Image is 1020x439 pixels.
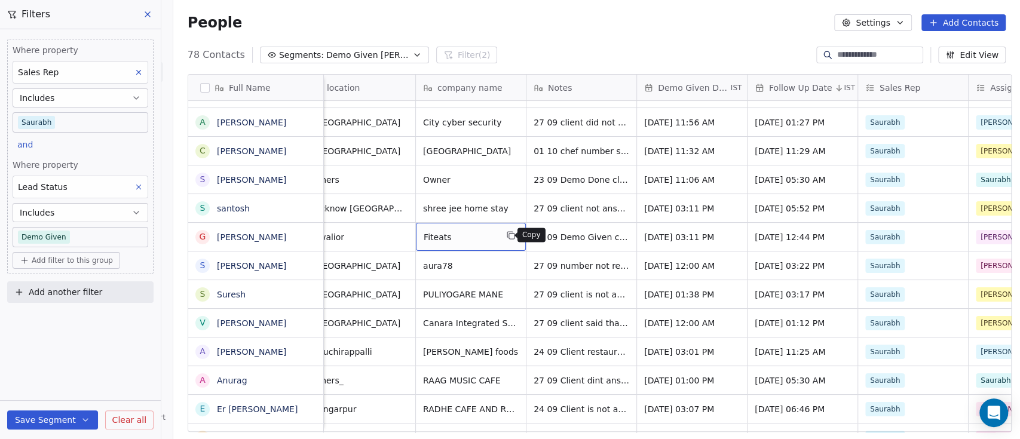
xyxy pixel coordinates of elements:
div: Sales Rep [858,75,968,100]
span: Saurabh [865,316,905,330]
span: Saurabh [976,373,1015,388]
div: S [200,259,205,272]
a: [PERSON_NAME] [217,118,286,127]
span: [DATE] 11:32 AM [644,145,740,157]
span: Gwalior [313,231,408,243]
span: Fiteats [424,231,497,243]
span: [DATE] 11:06 AM [644,174,740,186]
span: Help & Support [111,413,166,422]
button: Filter(2) [436,47,498,63]
span: 27 09 number not reachable 11 09 client not answering calls 27 08 client not answering calls 20-0... [534,260,629,272]
span: [DATE] 05:52 PM [755,202,850,214]
span: 27 09 Client dint answer call 23 09 Client saw the demo Quotation shared for 110 + Gst & accessor... [534,374,629,386]
span: Saurabh [865,201,905,216]
span: [DATE] 03:22 PM [755,260,850,272]
span: [DATE] 03:11 PM [644,202,740,214]
span: Saurabh [865,173,905,187]
span: City cyber security [423,116,519,128]
span: aura78 [423,260,519,272]
span: 27 09 client said that he has shared all the details to his director he will check & update 18 09... [534,317,629,329]
div: A [200,116,206,128]
span: Full Name [229,82,271,94]
span: RADHE CAFE AND RESTAURANT [423,403,519,415]
a: Suresh [217,290,246,299]
span: others [313,174,408,186]
span: Canara Integrated Services Pvt Ltd [423,317,519,329]
span: Saurabh [865,259,905,273]
span: [PERSON_NAME] foods [423,346,519,358]
span: [GEOGRAPHIC_DATA] [313,145,408,157]
span: Demo Given [PERSON_NAME] [326,49,410,62]
span: Saurabh [865,287,905,302]
span: shree jee home stay [423,202,519,214]
button: Edit View [938,47,1006,63]
div: Demo Given DateIST [637,75,747,100]
span: Saurabh [865,115,905,130]
span: Notes [548,82,572,94]
div: C [200,145,206,157]
span: Tiruchirappalli [313,346,408,358]
span: 24 09 Client is not answering call Wa Sent 15 09 Client was trying to reach [PERSON_NAME] but as ... [534,403,629,415]
div: S [200,288,205,300]
p: Copy [522,230,541,240]
a: [PERSON_NAME] [217,175,286,185]
span: Sales Rep [880,82,920,94]
span: [DATE] 01:00 PM [644,374,740,386]
span: PULIYOGARE MANE [423,288,519,300]
span: [DATE] 03:11 PM [644,231,740,243]
span: IST [844,83,855,93]
a: [PERSON_NAME] [217,146,286,156]
span: [GEOGRAPHIC_DATA] [423,145,519,157]
div: Full Name [188,75,323,100]
span: [GEOGRAPHIC_DATA] [313,260,408,272]
button: Settings [834,14,911,31]
div: A [200,345,206,358]
span: IST [731,83,742,93]
div: G [199,231,206,243]
span: Saurabh [865,230,905,244]
a: [PERSON_NAME] [217,318,286,328]
span: [DATE] 11:29 AM [755,145,850,157]
span: [DATE] 01:12 PM [755,317,850,329]
span: [GEOGRAPHIC_DATA] [313,116,408,128]
span: 01 10 chef number shared with Chef [PERSON_NAME] in [GEOGRAPHIC_DATA] for onsite demo coordinatio... [534,145,629,157]
span: Saurabh [865,402,905,416]
span: [DATE] 12:44 PM [755,231,850,243]
span: dungarpur [313,403,408,415]
span: Follow Up Date [769,82,832,94]
span: Segments: [279,49,324,62]
div: V [200,317,206,329]
div: E [200,403,205,415]
div: Follow Up DateIST [748,75,857,100]
span: [GEOGRAPHIC_DATA] [313,288,408,300]
span: [DATE] 11:25 AM [755,346,850,358]
a: Er [PERSON_NAME] [217,404,298,414]
span: company name [437,82,503,94]
span: [DATE] 12:00 AM [644,260,740,272]
div: company name [416,75,526,100]
span: 27 09 Demo Given client has asked for quote have shared the same with full accessories @ 1.70 inc... [534,231,629,243]
span: Saurabh [865,144,905,158]
a: santosh [217,204,250,213]
div: grid [188,101,324,432]
div: S [200,173,205,186]
span: Owner [423,174,519,186]
span: [DATE] 12:00 AM [644,317,740,329]
span: [DATE] 05:30 AM [755,174,850,186]
div: A [200,374,206,386]
span: lucknow [GEOGRAPHIC_DATA] [313,202,408,214]
a: [PERSON_NAME] [217,232,286,242]
span: [DATE] 03:17 PM [755,288,850,300]
a: Anurag [217,376,247,385]
span: [DATE] 03:07 PM [644,403,740,415]
span: [DATE] 11:56 AM [644,116,740,128]
span: location [327,82,360,94]
a: [PERSON_NAME] [217,347,286,357]
span: [DATE] 01:27 PM [755,116,850,128]
span: Demo Given Date [658,82,728,94]
span: others_ [313,374,408,386]
div: Open Intercom Messenger [979,398,1008,427]
span: [DATE] 06:46 PM [755,403,850,415]
span: Saurabh [865,373,905,388]
span: 27 09 client not answering calls 18 09 client not answering calls 9-9 demo planned for [DATE] 2 p... [534,202,629,214]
